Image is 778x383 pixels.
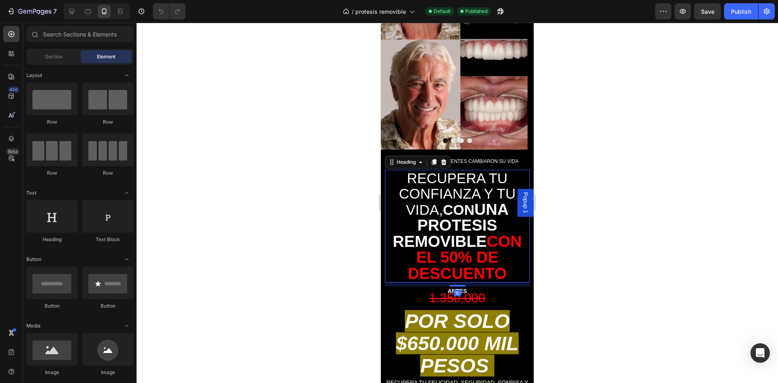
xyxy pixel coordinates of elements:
[465,8,487,15] span: Published
[26,189,36,197] span: Text
[86,116,91,120] button: Dot
[381,23,534,383] iframe: Design area
[694,3,721,19] button: Save
[750,343,770,363] div: Open Intercom Messenger
[5,356,148,371] p: RECUPERA TU FELICIDAD, SEGURIDAD, SONRISA Y SOBRETODO TU VIDA
[82,369,133,376] div: Image
[153,3,186,19] div: Undo/Redo
[6,148,19,155] div: Beta
[26,302,77,310] div: Button
[78,116,83,120] button: Dot
[701,8,714,15] span: Save
[120,253,133,266] span: Toggle open
[97,53,115,60] span: Element
[62,116,67,120] button: Dot
[434,8,451,15] span: Default
[724,3,758,19] button: Publish
[26,256,41,263] span: Button
[133,11,146,24] button: Carousel Next Arrow
[82,302,133,310] div: Button
[26,322,41,330] span: Media
[70,116,75,120] button: Dot
[53,6,57,16] p: 7
[45,53,62,60] span: Section
[120,69,133,82] span: Toggle open
[120,186,133,199] span: Toggle open
[731,7,751,16] div: Publish
[82,169,133,177] div: Row
[8,86,19,93] div: 450
[120,319,133,332] span: Toggle open
[26,236,77,243] div: Heading
[82,236,133,243] div: Text Block
[26,72,42,79] span: Layout
[3,3,60,19] button: 7
[355,7,406,16] span: protesis removible
[82,118,133,126] div: Row
[352,7,354,16] span: /
[26,369,77,376] div: Image
[26,169,77,177] div: Row
[26,26,133,42] input: Search Sections & Elements
[26,118,77,126] div: Row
